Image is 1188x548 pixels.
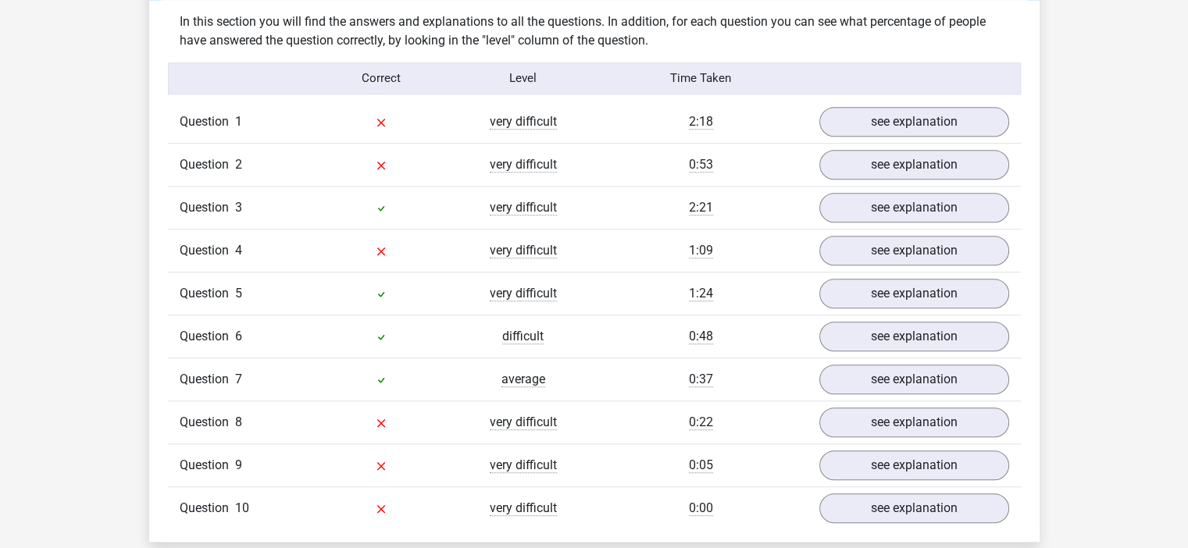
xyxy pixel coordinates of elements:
[235,157,242,172] span: 2
[819,279,1009,308] a: see explanation
[235,372,242,386] span: 7
[235,500,249,515] span: 10
[689,157,713,173] span: 0:53
[452,69,594,87] div: Level
[235,243,242,258] span: 4
[490,243,557,258] span: very difficult
[180,327,235,346] span: Question
[501,372,545,387] span: average
[180,413,235,432] span: Question
[502,329,544,344] span: difficult
[490,457,557,473] span: very difficult
[689,457,713,473] span: 0:05
[490,157,557,173] span: very difficult
[180,370,235,389] span: Question
[594,69,807,87] div: Time Taken
[819,365,1009,394] a: see explanation
[819,236,1009,265] a: see explanation
[819,322,1009,351] a: see explanation
[819,407,1009,437] a: see explanation
[490,200,557,215] span: very difficult
[180,155,235,174] span: Question
[819,107,1009,137] a: see explanation
[180,284,235,303] span: Question
[235,415,242,429] span: 8
[689,243,713,258] span: 1:09
[689,372,713,387] span: 0:37
[490,114,557,130] span: very difficult
[819,450,1009,480] a: see explanation
[689,200,713,215] span: 2:21
[689,114,713,130] span: 2:18
[819,493,1009,523] a: see explanation
[490,286,557,301] span: very difficult
[235,200,242,215] span: 3
[310,69,452,87] div: Correct
[168,12,1021,50] div: In this section you will find the answers and explanations to all the questions. In addition, for...
[689,500,713,516] span: 0:00
[235,457,242,472] span: 9
[180,456,235,475] span: Question
[235,329,242,343] span: 6
[689,415,713,430] span: 0:22
[490,500,557,516] span: very difficult
[235,114,242,129] span: 1
[819,150,1009,180] a: see explanation
[180,198,235,217] span: Question
[180,241,235,260] span: Question
[689,286,713,301] span: 1:24
[689,329,713,344] span: 0:48
[235,286,242,301] span: 5
[180,112,235,131] span: Question
[180,499,235,518] span: Question
[819,193,1009,222] a: see explanation
[490,415,557,430] span: very difficult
